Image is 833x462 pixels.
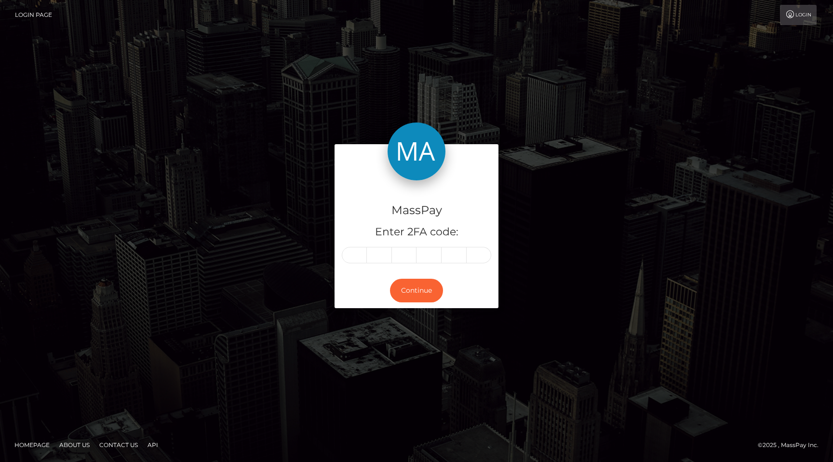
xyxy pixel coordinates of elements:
h5: Enter 2FA code: [342,225,491,240]
h4: MassPay [342,202,491,219]
a: Contact Us [95,437,142,452]
button: Continue [390,279,443,302]
img: MassPay [388,122,445,180]
a: Homepage [11,437,54,452]
a: API [144,437,162,452]
a: Login [780,5,817,25]
a: Login Page [15,5,52,25]
a: About Us [55,437,94,452]
div: © 2025 , MassPay Inc. [758,440,826,450]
